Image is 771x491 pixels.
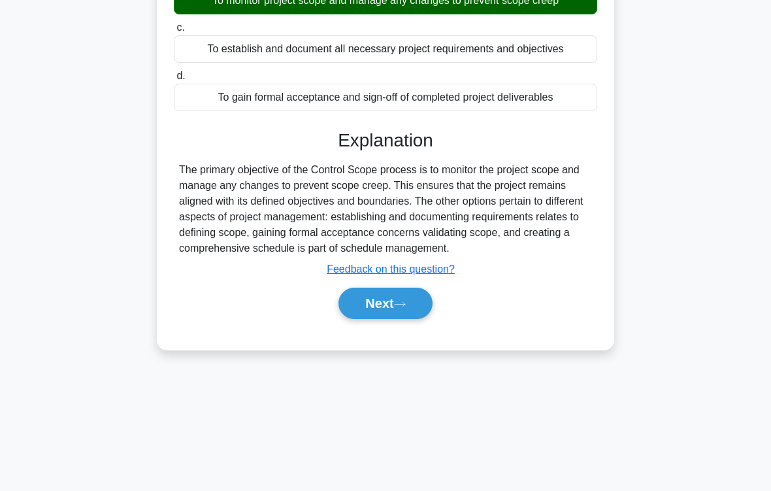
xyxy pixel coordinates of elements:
div: The primary objective of the Control Scope process is to monitor the project scope and manage any... [179,162,592,256]
a: Feedback on this question? [327,263,455,275]
div: To gain formal acceptance and sign-off of completed project deliverables [174,84,597,111]
button: Next [338,288,432,319]
span: d. [176,70,185,81]
span: c. [176,22,184,33]
h3: Explanation [182,129,589,151]
div: To establish and document all necessary project requirements and objectives [174,35,597,63]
